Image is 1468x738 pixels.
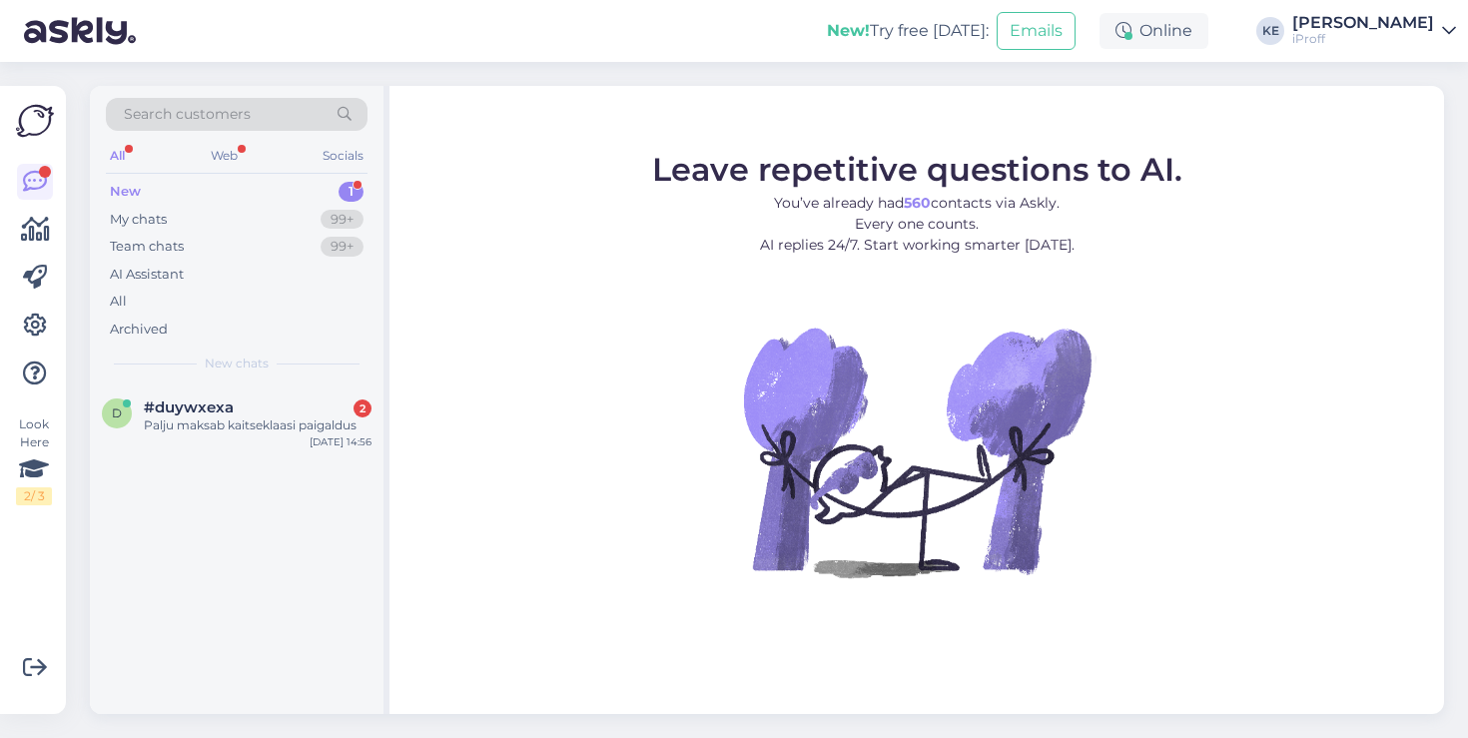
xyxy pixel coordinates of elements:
div: Web [207,143,242,169]
span: d [112,405,122,420]
span: New chats [205,355,269,372]
b: New! [827,21,870,40]
span: Leave repetitive questions to AI. [652,150,1182,189]
img: No Chat active [737,272,1097,631]
div: iProff [1292,31,1434,47]
div: All [106,143,129,169]
div: 99+ [321,210,364,230]
div: All [110,292,127,312]
a: [PERSON_NAME]iProff [1292,15,1456,47]
p: You’ve already had contacts via Askly. Every one counts. AI replies 24/7. Start working smarter [... [652,193,1182,256]
div: 2 / 3 [16,487,52,505]
div: Online [1100,13,1208,49]
div: 99+ [321,237,364,257]
img: Askly Logo [16,102,54,140]
div: [PERSON_NAME] [1292,15,1434,31]
div: 1 [339,182,364,202]
div: My chats [110,210,167,230]
button: Emails [997,12,1076,50]
b: 560 [904,194,931,212]
span: #duywxexa [144,398,234,416]
div: Socials [319,143,367,169]
div: Team chats [110,237,184,257]
div: Palju maksab kaitseklaasi paigaldus [144,416,371,434]
div: Archived [110,320,168,340]
div: [DATE] 14:56 [310,434,371,449]
div: AI Assistant [110,265,184,285]
div: New [110,182,141,202]
div: Look Here [16,415,52,505]
div: KE [1256,17,1284,45]
div: Try free [DATE]: [827,19,989,43]
span: Search customers [124,104,251,125]
div: 2 [354,399,371,417]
